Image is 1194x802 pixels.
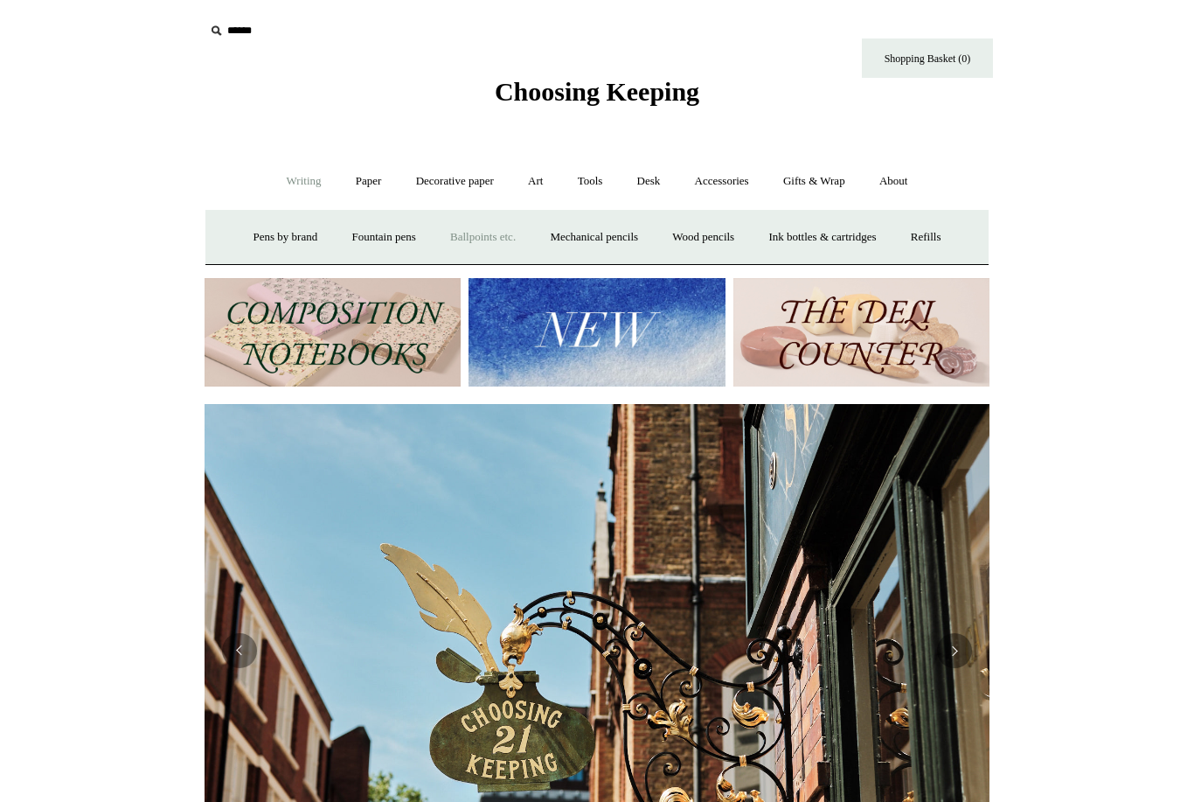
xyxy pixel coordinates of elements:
a: Writing [271,158,337,205]
a: Refills [895,214,957,261]
a: Desk [621,158,677,205]
a: Tools [562,158,619,205]
button: Previous [222,633,257,668]
a: Art [512,158,559,205]
a: About [864,158,924,205]
a: Mechanical pencils [534,214,654,261]
a: Gifts & Wrap [767,158,861,205]
a: Decorative paper [400,158,510,205]
a: Paper [340,158,398,205]
a: Shopping Basket (0) [862,38,993,78]
a: Choosing Keeping [495,91,699,103]
button: Next [937,633,972,668]
a: Pens by brand [238,214,334,261]
a: Wood pencils [656,214,750,261]
a: Ink bottles & cartridges [753,214,892,261]
img: The Deli Counter [733,278,989,387]
img: New.jpg__PID:f73bdf93-380a-4a35-bcfe-7823039498e1 [469,278,725,387]
img: 202302 Composition ledgers.jpg__PID:69722ee6-fa44-49dd-a067-31375e5d54ec [205,278,461,387]
a: Accessories [679,158,765,205]
span: Choosing Keeping [495,77,699,106]
a: Ballpoints etc. [434,214,531,261]
a: Fountain pens [336,214,431,261]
